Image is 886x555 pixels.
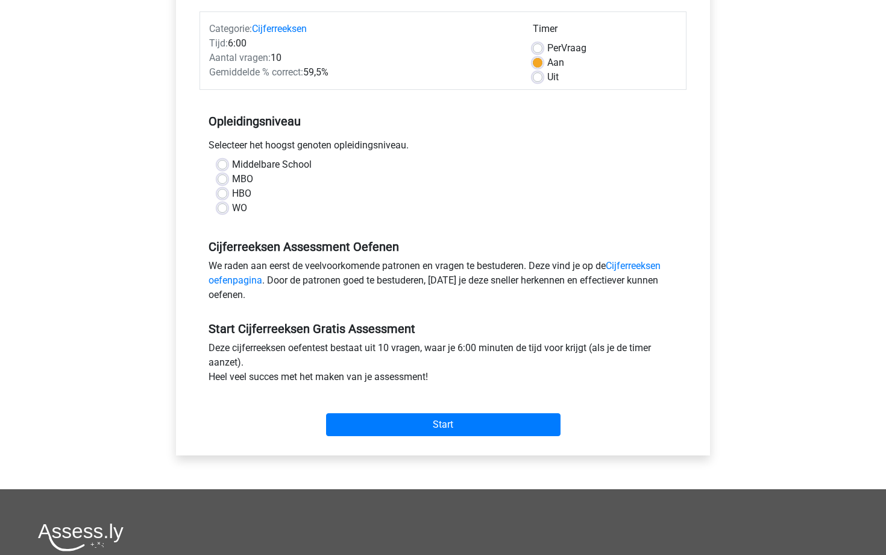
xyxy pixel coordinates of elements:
[200,36,524,51] div: 6:00
[200,51,524,65] div: 10
[533,22,677,41] div: Timer
[326,413,561,436] input: Start
[232,172,253,186] label: MBO
[209,37,228,49] span: Tijd:
[200,341,686,389] div: Deze cijferreeksen oefentest bestaat uit 10 vragen, waar je 6:00 minuten de tijd voor krijgt (als...
[200,259,686,307] div: We raden aan eerst de veelvoorkomende patronen en vragen te bestuderen. Deze vind je op de . Door...
[232,157,312,172] label: Middelbare School
[547,55,564,70] label: Aan
[547,41,586,55] label: Vraag
[38,523,124,551] img: Assessly logo
[209,322,677,336] h5: Start Cijferreeksen Gratis Assessment
[252,23,307,34] a: Cijferreeksen
[547,42,561,54] span: Per
[209,66,303,78] span: Gemiddelde % correct:
[209,23,252,34] span: Categorie:
[547,70,559,84] label: Uit
[232,186,251,201] label: HBO
[209,52,271,63] span: Aantal vragen:
[209,109,677,133] h5: Opleidingsniveau
[209,239,677,254] h5: Cijferreeksen Assessment Oefenen
[200,138,686,157] div: Selecteer het hoogst genoten opleidingsniveau.
[232,201,247,215] label: WO
[200,65,524,80] div: 59,5%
